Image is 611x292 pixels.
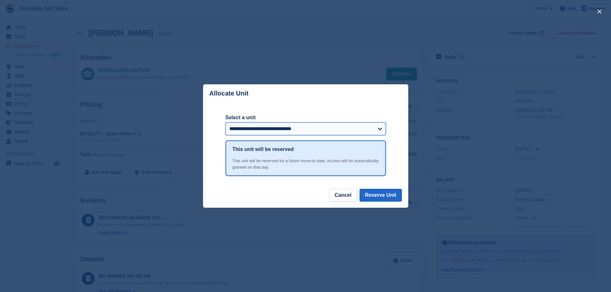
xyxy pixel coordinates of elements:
[225,114,386,121] label: Select a unit
[233,158,379,170] div: This unit will be reserved for a future move-in date. Access will be automatically granted on tha...
[329,189,357,202] button: Cancel
[209,90,249,97] p: Allocate Unit
[360,189,402,202] button: Reserve Unit
[233,146,294,153] h1: This unit will be reserved
[594,6,605,17] button: close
